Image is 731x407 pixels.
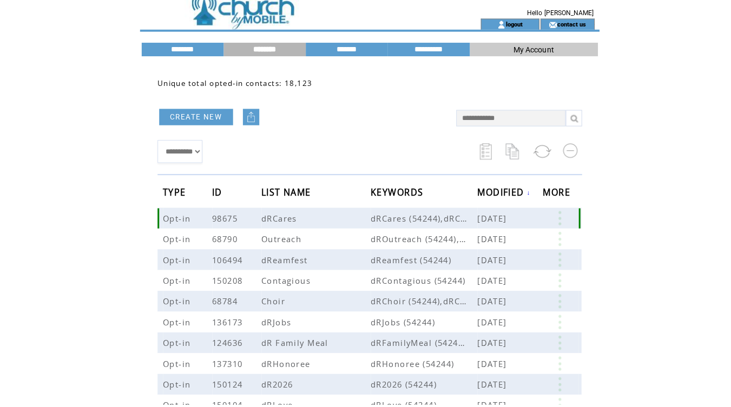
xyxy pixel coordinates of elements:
a: TYPE [161,194,187,200]
span: [DATE] [472,320,504,331]
span: LIST NAME [259,189,311,209]
span: Hello [PERSON_NAME] [522,16,588,24]
span: MODIFIED [472,189,522,209]
span: Opt-in [161,320,192,331]
span: Opt-in [161,382,192,392]
span: [DATE] [472,238,504,249]
span: 98675 [210,217,238,228]
a: ID [210,194,223,200]
span: MORE [537,189,567,209]
span: dROutreach (54244),dROutreach (71441-US) [367,238,472,249]
span: dReamfest (54244) [367,258,472,269]
span: 137310 [210,361,243,372]
a: CREATE NEW [157,115,231,131]
span: TYPE [161,189,187,209]
span: dRContagious (54244) [367,279,472,290]
span: dR Family Meal [259,341,328,351]
span: Opt-in [161,217,192,228]
img: contact_us_icon.gif [543,27,551,36]
a: LIST NAME [259,194,311,200]
span: dRJobs (54244) [367,320,472,331]
span: Opt-in [161,258,192,269]
span: dR2026 (54244) [367,382,472,392]
span: Outreach [259,238,301,249]
span: 68790 [210,238,238,249]
span: KEYWORDS [367,189,422,209]
span: 150124 [210,382,243,392]
span: dRFamilyMeal (54244),dRFamilyMeal (71441-US) [367,341,472,351]
span: Opt-in [161,341,192,351]
span: dRCares [259,217,297,228]
span: dRChoir (54244),dRCONTAGIOUS (71441-US) [367,299,472,310]
span: dRHonoree (54244) [367,361,472,372]
span: Opt-in [161,299,192,310]
span: [DATE] [472,299,504,310]
span: ID [210,189,223,209]
span: Contagious [259,279,310,290]
img: account_icon.gif [492,27,500,36]
span: [DATE] [472,361,504,372]
a: KEYWORDS [367,194,422,200]
span: My Account [508,52,548,61]
span: dRHonoree [259,361,310,372]
a: contact us [551,27,579,34]
span: Unique total opted-in contacts: 18,123 [156,84,309,94]
span: 124636 [210,341,243,351]
span: dR2026 [259,382,293,392]
span: Opt-in [161,279,192,290]
span: 150208 [210,279,243,290]
span: 106494 [210,258,243,269]
span: [DATE] [472,341,504,351]
span: dRJobs [259,320,291,331]
span: dRCares (54244),dRCares (71441-US) [367,217,472,228]
span: Choir [259,299,285,310]
a: MODIFIED↓ [472,194,525,201]
span: [DATE] [472,382,504,392]
span: [DATE] [472,279,504,290]
img: upload.png [243,117,254,128]
span: Opt-in [161,361,192,372]
span: [DATE] [472,258,504,269]
span: [DATE] [472,217,504,228]
span: 68784 [210,299,238,310]
span: dReamfest [259,258,307,269]
span: Opt-in [161,238,192,249]
span: 136173 [210,320,243,331]
a: logout [500,27,517,34]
